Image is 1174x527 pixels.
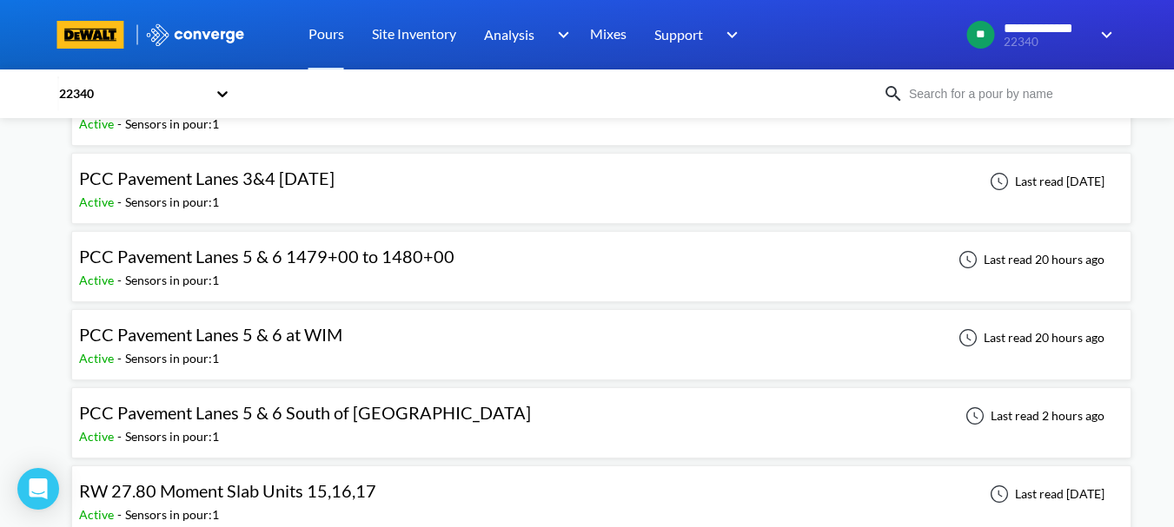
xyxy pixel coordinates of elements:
div: Sensors in pour: 1 [125,271,219,290]
span: Active [79,273,117,287]
a: PCC Pavement Lanes 5 & 6 South of [GEOGRAPHIC_DATA]Active-Sensors in pour:1Last read 2 hours ago [71,407,1131,422]
div: Sensors in pour: 1 [125,193,219,212]
img: downArrow.svg [715,24,743,45]
span: PCC Pavement Lanes 5 & 6 South of [GEOGRAPHIC_DATA] [79,402,531,423]
div: Sensors in pour: 1 [125,427,219,446]
img: branding logo [57,21,124,49]
a: branding logo [57,21,145,49]
span: Active [79,194,117,209]
input: Search for a pour by name [904,84,1114,103]
div: Last read 20 hours ago [949,249,1110,270]
span: PCC Pavement Lanes 3&4 [DATE] [79,168,335,188]
div: 22340 [57,84,207,103]
span: Active [79,116,117,131]
span: - [117,116,125,131]
span: RW 27.80 Moment Slab Units 15,16,17 [79,480,376,501]
div: Last read 20 hours ago [949,327,1110,348]
span: Active [79,429,117,444]
span: Active [79,351,117,366]
span: Analysis [484,23,534,45]
span: - [117,194,125,209]
span: - [117,351,125,366]
div: Sensors in pour: 1 [125,505,219,524]
span: Active [79,507,117,522]
span: - [117,507,125,522]
div: Last read [DATE] [980,171,1110,192]
img: downArrow.svg [547,24,574,45]
a: PCC Pavement Lanes 3&4 [DATE]Active-Sensors in pour:1Last read [DATE] [71,173,1131,188]
a: PCC Pavement Lanes 5 & 6 at WIMActive-Sensors in pour:1Last read 20 hours ago [71,329,1131,344]
span: Support [654,23,703,45]
span: 22340 [1004,36,1089,49]
img: icon-search.svg [883,83,904,104]
div: Last read [DATE] [980,484,1110,504]
div: Last read 2 hours ago [956,405,1110,426]
span: PCC Pavement Lanes 5 & 6 1479+00 to 1480+00 [79,246,454,267]
a: PCC Pavement Lanes 5 & 6 1479+00 to 1480+00Active-Sensors in pour:1Last read 20 hours ago [71,251,1131,266]
a: RW 27.80 Moment Slab Units 15,16,17Active-Sensors in pour:1Last read [DATE] [71,485,1131,500]
img: downArrow.svg [1090,24,1118,45]
span: - [117,429,125,444]
span: - [117,273,125,287]
img: logo_ewhite.svg [145,23,246,46]
div: Sensors in pour: 1 [125,349,219,368]
div: Sensors in pour: 1 [125,115,219,134]
div: Open Intercom Messenger [17,468,59,510]
span: PCC Pavement Lanes 5 & 6 at WIM [79,324,342,345]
